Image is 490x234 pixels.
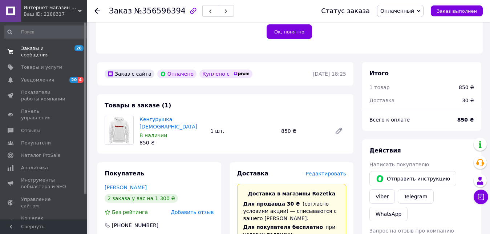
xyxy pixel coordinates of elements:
span: В наличии [139,132,167,138]
div: 850 ₴ [459,84,474,91]
div: (согласно условиям акции) — списываются с вашего [PERSON_NAME]. [243,200,340,222]
span: Заказ [109,7,132,15]
span: Покупатель [105,170,144,177]
span: Интернет-магазин "Надел и полетел" [24,4,78,11]
span: 20 [69,77,78,83]
a: Telegram [398,189,433,204]
span: 4 [78,77,84,83]
span: Инструменты вебмастера и SEO [21,177,67,190]
span: Кошелек компании [21,215,67,228]
div: Вернуться назад [94,7,100,15]
img: Кенгурушка Православный [105,116,133,144]
span: Доставка в магазины Rozetka [248,191,335,197]
a: WhatsApp [369,207,408,221]
span: Панель управления [21,108,67,121]
span: Управление сайтом [21,196,67,209]
span: Товары в заказе (1) [105,102,171,109]
img: prom [234,72,250,76]
div: 850 ₴ [139,139,204,146]
div: Оплачено [157,70,197,78]
a: [PERSON_NAME] [105,185,147,190]
span: Действия [369,147,401,154]
button: Отправить инструкцию [369,171,456,186]
div: Ваш ID: 2188317 [24,11,87,17]
a: Кенгурушка [DEMOGRAPHIC_DATA] [139,116,197,130]
span: Оплаченный [380,8,414,14]
div: 2 заказа у вас на 1 300 ₴ [105,194,178,203]
time: [DATE] 18:25 [313,71,346,77]
span: Написать покупателю [369,162,429,167]
span: Товары и услуги [21,64,62,71]
div: [PHONE_NUMBER] [111,222,159,229]
div: Статус заказа [321,7,370,15]
span: Уведомления [21,77,54,83]
div: Куплено с [199,70,252,78]
span: Ок, понятно [274,29,304,35]
a: Редактировать [332,124,346,138]
span: Каталог ProSale [21,152,60,159]
div: 1 шт. [207,126,278,136]
span: Редактировать [305,171,346,177]
div: Заказ с сайта [105,70,154,78]
span: Добавить отзыв [171,209,214,215]
span: Запрос на отзыв про компанию [369,228,454,234]
a: Viber [369,189,395,204]
span: №356596394 [134,7,186,15]
span: Заказ выполнен [437,8,477,14]
span: Итого [369,70,389,77]
span: Без рейтинга [112,209,148,215]
button: Ок, понятно [267,24,312,39]
button: Чат с покупателем [474,190,488,204]
input: Поиск [4,25,90,39]
div: 850 ₴ [278,126,329,136]
span: Заказы и сообщения [21,45,67,58]
span: Для покупателя бесплатно [243,224,323,230]
span: Доставка [237,170,269,177]
b: 850 ₴ [457,117,474,123]
span: Покупатели [21,140,51,146]
span: Доставка [369,98,394,103]
span: 1 товар [369,84,390,90]
button: Заказ выполнен [431,5,483,16]
span: Показатели работы компании [21,89,67,102]
div: 30 ₴ [458,92,478,108]
span: Аналитика [21,164,48,171]
span: Отзывы [21,127,40,134]
span: 28 [74,45,84,51]
span: Всего к оплате [369,117,410,123]
span: Для продавца 30 ₴ [243,201,300,207]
